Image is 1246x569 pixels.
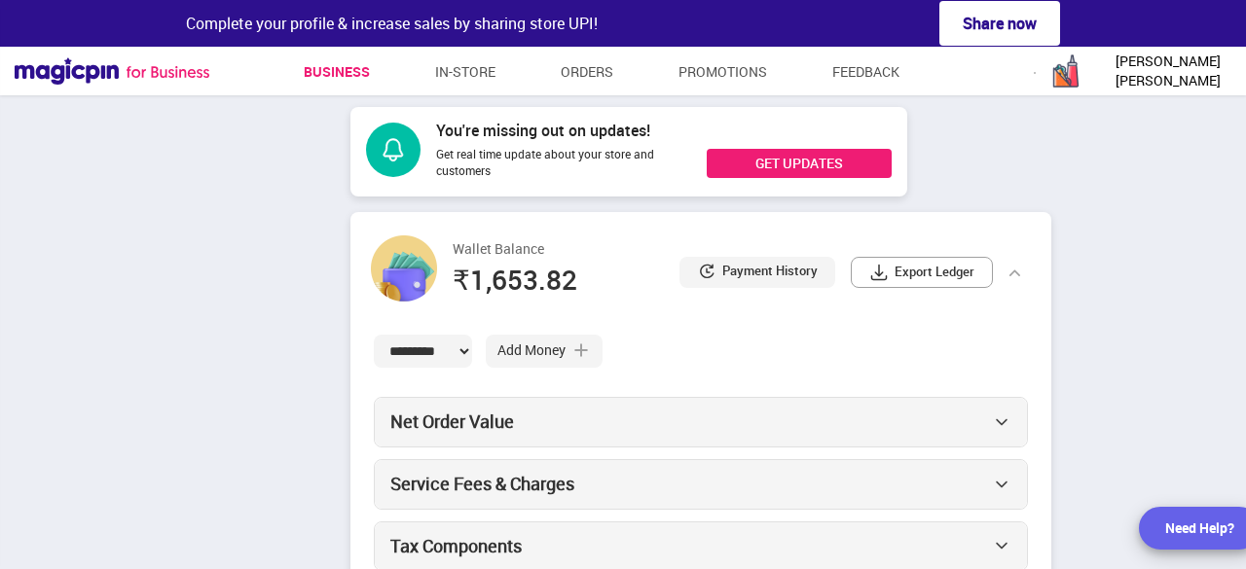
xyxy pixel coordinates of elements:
img: Magicpin [15,57,209,85]
button: GET UPDATES [707,149,892,178]
img: push-notification-bell.443123b6.svg [366,123,421,177]
span: Complete your profile & increase sales by sharing store UPI! [186,13,598,34]
h3: You're missing out on updates! [436,123,892,140]
a: Promotions [678,54,767,89]
div: ₹1,653.82 [453,260,577,299]
button: Share now [939,1,1060,47]
img: DownloadLedgerWalletImg.541edca7.svg [869,263,889,282]
div: Get real time update about your store and customers [436,146,702,179]
a: Feedback [832,54,899,89]
div: Wallet Balance [453,239,577,259]
span: Export Ledger [895,263,974,280]
span: Tax Components [390,534,522,557]
img: PaymentWalletImg.718e4ae7.svg [697,262,716,281]
div: Need Help? [1165,518,1234,538]
span: Service Fees & Charges [390,472,574,495]
img: logo [1046,52,1085,90]
img: 111iD5ITii-WUtz-5qVaL4oX_Pgj_7mMWLg81awZX-s1GZ54Wv9665-8SB_q3UfG3FhgE1tJsDvq_2EKazeRzL4wCZsbdVJFS... [992,536,1011,555]
a: Business [304,54,370,89]
span: Net Order Value [390,409,514,433]
img: AddMoneySign.4beff4a4.svg [571,340,591,360]
img: 111iD5ITii-WUtz-5qVaL4oX_Pgj_7mMWLg81awZX-s1GZ54Wv9665-8SB_q3UfG3FhgE1tJsDvq_2EKazeRzL4wCZsbdVJFS... [992,475,1011,494]
span: Payment History [722,262,818,279]
span: Share now [963,13,1037,35]
span: Add Money [497,340,566,359]
a: In-store [435,54,495,89]
img: 111iD5ITii-WUtz-5qVaL4oX_Pgj_7mMWLg81awZX-s1GZ54Wv9665-8SB_q3UfG3FhgE1tJsDvq_2EKazeRzL4wCZsbdVJFS... [992,412,1011,432]
a: Orders [561,54,613,89]
span: [PERSON_NAME] [PERSON_NAME] [1095,52,1241,90]
img: NewWalletSign.12ec2827.png [371,235,437,302]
